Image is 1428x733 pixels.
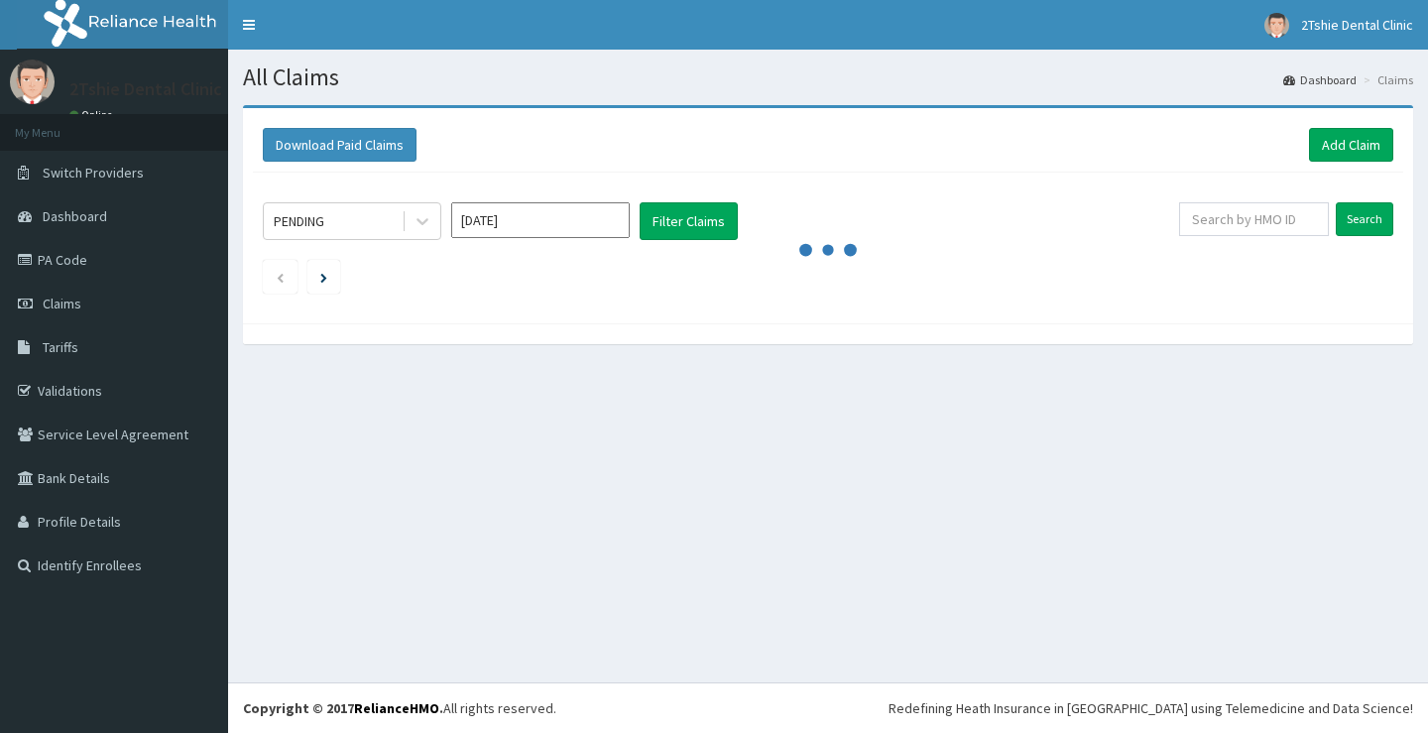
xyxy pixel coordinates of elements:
[1283,71,1357,88] a: Dashboard
[263,128,416,162] button: Download Paid Claims
[889,698,1413,718] div: Redefining Heath Insurance in [GEOGRAPHIC_DATA] using Telemedicine and Data Science!
[10,60,55,104] img: User Image
[354,699,439,717] a: RelianceHMO
[276,268,285,286] a: Previous page
[1309,128,1393,162] a: Add Claim
[320,268,327,286] a: Next page
[1359,71,1413,88] li: Claims
[43,207,107,225] span: Dashboard
[43,295,81,312] span: Claims
[43,164,144,182] span: Switch Providers
[274,211,324,231] div: PENDING
[243,64,1413,90] h1: All Claims
[69,80,222,98] p: 2Tshie Dental Clinic
[640,202,738,240] button: Filter Claims
[43,338,78,356] span: Tariffs
[1336,202,1393,236] input: Search
[243,699,443,717] strong: Copyright © 2017 .
[798,220,858,280] svg: audio-loading
[451,202,630,238] input: Select Month and Year
[1179,202,1329,236] input: Search by HMO ID
[69,108,117,122] a: Online
[228,682,1428,733] footer: All rights reserved.
[1264,13,1289,38] img: User Image
[1301,16,1413,34] span: 2Tshie Dental Clinic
